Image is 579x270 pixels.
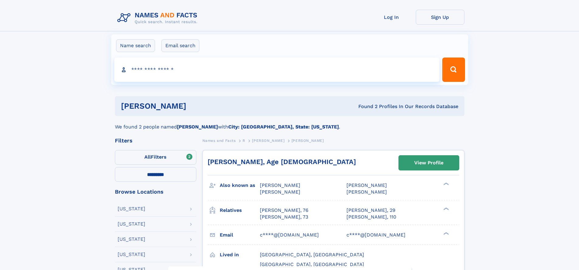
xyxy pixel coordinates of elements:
[243,137,245,144] a: R
[202,137,236,144] a: Names and Facts
[346,207,395,214] a: [PERSON_NAME], 29
[260,261,364,267] span: [GEOGRAPHIC_DATA], [GEOGRAPHIC_DATA]
[260,182,300,188] span: [PERSON_NAME]
[252,139,284,143] span: [PERSON_NAME]
[121,102,272,110] h1: [PERSON_NAME]
[399,156,459,170] a: View Profile
[442,182,449,186] div: ❯
[115,10,202,26] img: Logo Names and Facts
[116,39,155,52] label: Name search
[118,252,145,257] div: [US_STATE]
[177,124,218,130] b: [PERSON_NAME]
[442,207,449,211] div: ❯
[243,139,245,143] span: R
[252,137,284,144] a: [PERSON_NAME]
[346,189,387,195] span: [PERSON_NAME]
[416,10,464,25] a: Sign Up
[115,116,464,131] div: We found 2 people named with .
[346,182,387,188] span: [PERSON_NAME]
[118,222,145,226] div: [US_STATE]
[220,250,260,260] h3: Lived in
[118,206,145,211] div: [US_STATE]
[442,231,449,235] div: ❯
[208,158,356,166] a: [PERSON_NAME], Age [DEMOGRAPHIC_DATA]
[144,154,151,160] span: All
[228,124,339,130] b: City: [GEOGRAPHIC_DATA], State: [US_STATE]
[114,58,440,82] input: search input
[260,252,364,258] span: [GEOGRAPHIC_DATA], [GEOGRAPHIC_DATA]
[260,189,300,195] span: [PERSON_NAME]
[115,138,196,143] div: Filters
[118,237,145,242] div: [US_STATE]
[115,189,196,195] div: Browse Locations
[367,10,416,25] a: Log In
[260,207,308,214] a: [PERSON_NAME], 76
[220,205,260,216] h3: Relatives
[414,156,443,170] div: View Profile
[291,139,324,143] span: [PERSON_NAME]
[161,39,199,52] label: Email search
[115,150,196,165] label: Filters
[272,103,458,110] div: Found 2 Profiles In Our Records Database
[220,180,260,191] h3: Also known as
[442,58,465,82] button: Search Button
[220,230,260,240] h3: Email
[346,214,396,220] a: [PERSON_NAME], 110
[260,214,308,220] a: [PERSON_NAME], 73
